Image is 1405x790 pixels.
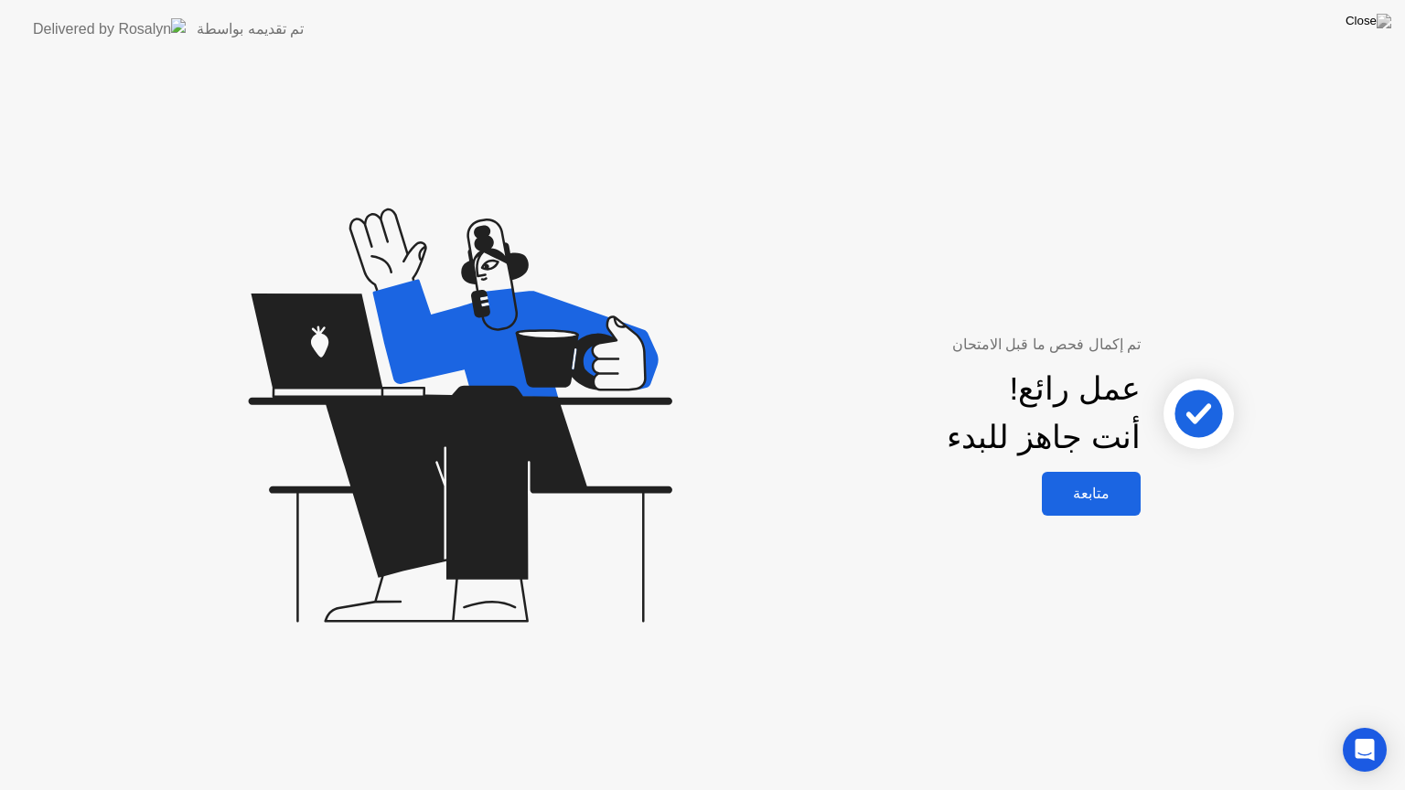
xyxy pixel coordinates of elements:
[197,18,304,40] div: تم تقديمه بواسطة
[1346,14,1391,28] img: Close
[947,365,1141,462] div: عمل رائع! أنت جاهز للبدء
[763,334,1141,356] div: تم إكمال فحص ما قبل الامتحان
[1042,472,1141,516] button: متابعة
[1343,728,1387,772] div: Open Intercom Messenger
[33,18,186,39] img: Delivered by Rosalyn
[1047,485,1135,502] div: متابعة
